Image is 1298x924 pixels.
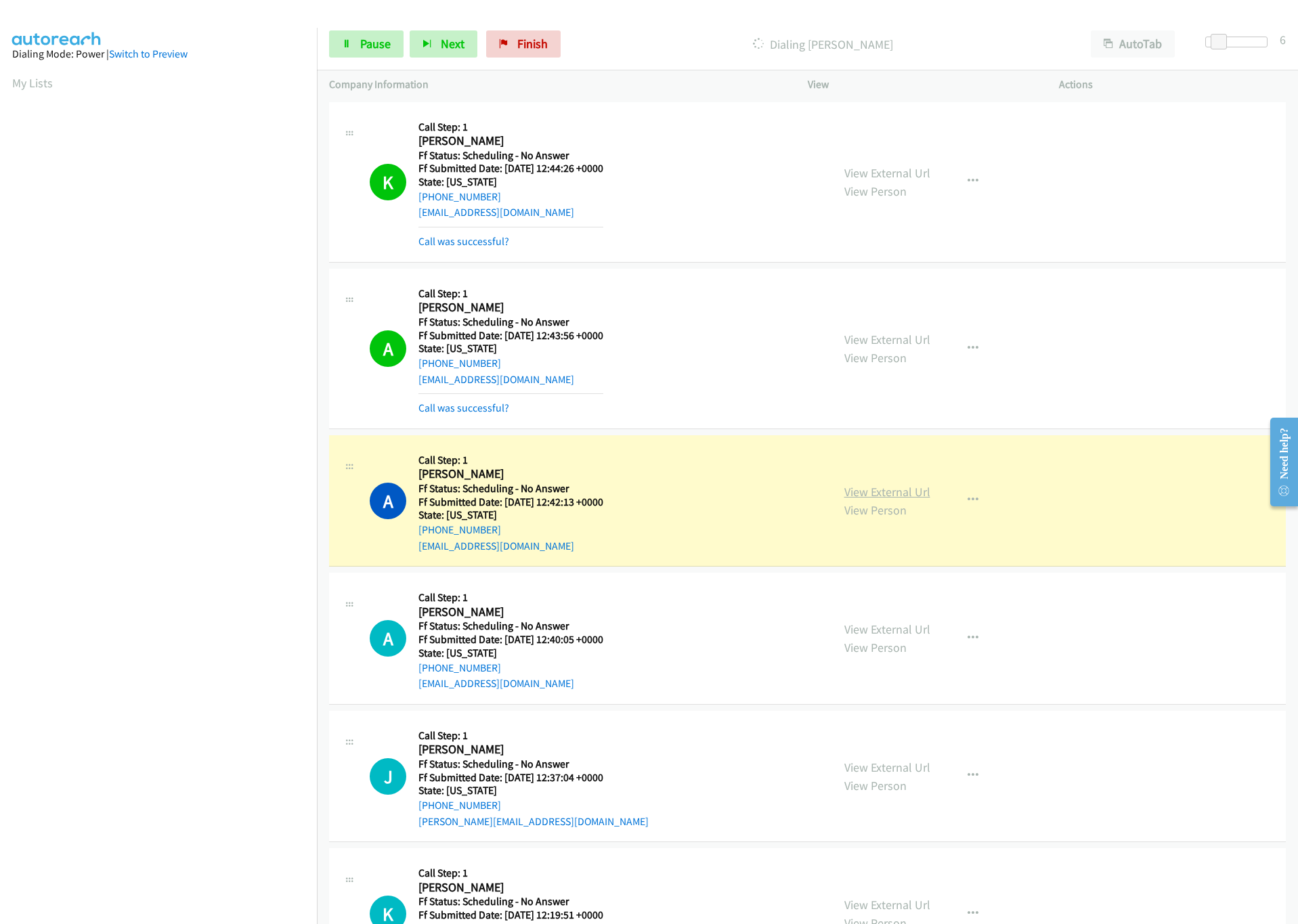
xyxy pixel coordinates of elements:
[1259,408,1298,516] iframe: Resource Center
[418,315,603,329] h5: Ff Status: Scheduling - No Answer
[418,357,501,370] a: [PHONE_NUMBER]
[844,502,907,518] a: View Person
[370,164,406,200] h1: K
[418,895,603,908] h5: Ff Status: Scheduling - No Answer
[418,815,649,828] a: [PERSON_NAME][EMAIL_ADDRESS][DOMAIN_NAME]
[418,206,574,219] a: [EMAIL_ADDRESS][DOMAIN_NAME]
[418,729,649,743] h5: Call Step: 1
[844,640,907,655] a: View Person
[1059,76,1286,93] p: Actions
[418,162,603,175] h5: Ff Submitted Date: [DATE] 12:44:26 +0000
[418,661,501,674] a: [PHONE_NUMBER]
[418,591,603,604] h5: Call Step: 1
[418,619,603,633] h5: Ff Status: Scheduling - No Answer
[418,342,603,355] h5: State: [US_STATE]
[1091,30,1175,58] button: AutoTab
[418,190,501,203] a: [PHONE_NUMBER]
[418,482,603,496] h5: Ff Status: Scheduling - No Answer
[579,35,1066,53] p: Dialing [PERSON_NAME]
[418,401,509,414] a: Call was successful?
[329,30,404,58] a: Pause
[370,620,406,657] h1: A
[418,784,649,797] h5: State: [US_STATE]
[844,897,930,912] a: View External Url
[12,46,305,62] div: Dialing Mode: Power |
[418,120,603,134] h5: Call Step: 1
[418,373,574,386] a: [EMAIL_ADDRESS][DOMAIN_NAME]
[844,778,907,793] a: View Person
[844,760,930,775] a: View External Url
[360,36,391,51] span: Pause
[1280,30,1286,49] div: 6
[418,329,603,343] h5: Ff Submitted Date: [DATE] 12:43:56 +0000
[418,523,501,536] a: [PHONE_NUMBER]
[370,483,406,519] h1: A
[418,454,603,467] h5: Call Step: 1
[418,466,603,482] h2: [PERSON_NAME]
[410,30,477,58] button: Next
[844,165,930,181] a: View External Url
[12,75,53,91] a: My Lists
[844,484,930,500] a: View External Url
[418,908,603,922] h5: Ff Submitted Date: [DATE] 12:19:51 +0000
[418,604,603,620] h2: [PERSON_NAME]
[418,880,603,896] h2: [PERSON_NAME]
[370,330,406,367] h1: A
[418,771,649,785] h5: Ff Submitted Date: [DATE] 12:37:04 +0000
[418,133,603,149] h2: [PERSON_NAME]
[844,621,930,637] a: View External Url
[418,235,509,248] a: Call was successful?
[418,175,603,189] h5: State: [US_STATE]
[329,76,783,93] p: Company Information
[418,496,603,509] h5: Ff Submitted Date: [DATE] 12:42:13 +0000
[418,742,649,757] h2: [PERSON_NAME]
[109,47,188,60] a: Switch to Preview
[418,799,501,812] a: [PHONE_NUMBER]
[486,30,561,58] a: Finish
[808,76,1035,93] p: View
[844,350,907,366] a: View Person
[517,36,548,51] span: Finish
[441,36,464,51] span: Next
[844,183,907,199] a: View Person
[418,866,603,880] h5: Call Step: 1
[418,757,649,771] h5: Ff Status: Scheduling - No Answer
[418,677,574,690] a: [EMAIL_ADDRESS][DOMAIN_NAME]
[418,300,603,315] h2: [PERSON_NAME]
[370,758,406,795] h1: J
[418,540,574,552] a: [EMAIL_ADDRESS][DOMAIN_NAME]
[12,104,317,747] iframe: Dialpad
[844,332,930,347] a: View External Url
[418,508,603,522] h5: State: [US_STATE]
[418,633,603,646] h5: Ff Submitted Date: [DATE] 12:40:05 +0000
[418,287,603,301] h5: Call Step: 1
[418,149,603,162] h5: Ff Status: Scheduling - No Answer
[418,646,603,660] h5: State: [US_STATE]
